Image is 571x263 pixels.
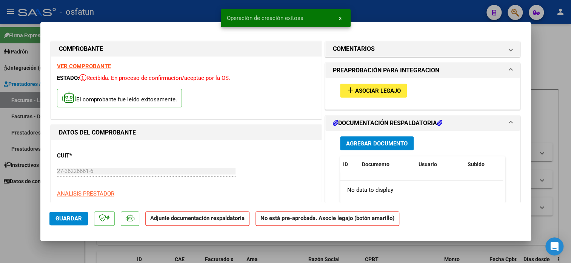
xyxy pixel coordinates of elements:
datatable-header-cell: ID [340,156,359,173]
h1: DOCUMENTACIÓN RESPALDATORIA [333,119,442,128]
button: x [333,11,348,25]
datatable-header-cell: Documento [359,156,416,173]
div: PREAPROBACIÓN PARA INTEGRACION [325,78,520,109]
button: Agregar Documento [340,136,414,150]
mat-expansion-panel-header: PREAPROBACIÓN PARA INTEGRACION [325,63,520,78]
h1: PREAPROBACIÓN PARA INTEGRACION [333,66,439,75]
a: VER COMPROBANTE [57,63,111,70]
span: ID [343,161,348,167]
datatable-header-cell: Acción [502,156,540,173]
mat-expansion-panel-header: COMENTARIOS [325,41,520,57]
p: CUIT [57,151,135,160]
span: Documento [362,161,389,167]
span: x [339,15,342,21]
mat-icon: add [346,86,355,95]
mat-expansion-panel-header: DOCUMENTACIÓN RESPALDATORIA [325,116,520,131]
p: El comprobante fue leído exitosamente. [57,89,182,107]
span: Recibida. En proceso de confirmacion/aceptac por la OS. [79,75,230,81]
strong: COMPROBANTE [59,45,103,52]
button: Asociar Legajo [340,84,407,98]
strong: DATOS DEL COMPROBANTE [59,129,136,136]
span: ESTADO: [57,75,79,81]
span: Usuario [419,161,437,167]
span: ANALISIS PRESTADOR [57,190,114,197]
h1: COMENTARIOS [333,44,375,54]
span: Operación de creación exitosa [227,14,303,22]
button: Guardar [49,212,88,225]
datatable-header-cell: Usuario [416,156,465,173]
span: Agregar Documento [346,140,408,147]
span: Asociar Legajo [355,87,401,94]
strong: Adjunte documentación respaldatoria [150,215,245,222]
strong: No está pre-aprobada. Asocie legajo (botón amarillo) [255,211,399,226]
span: Subido [468,161,485,167]
span: Guardar [55,215,82,222]
div: No data to display [340,180,503,199]
div: Open Intercom Messenger [545,237,563,255]
datatable-header-cell: Subido [465,156,502,173]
